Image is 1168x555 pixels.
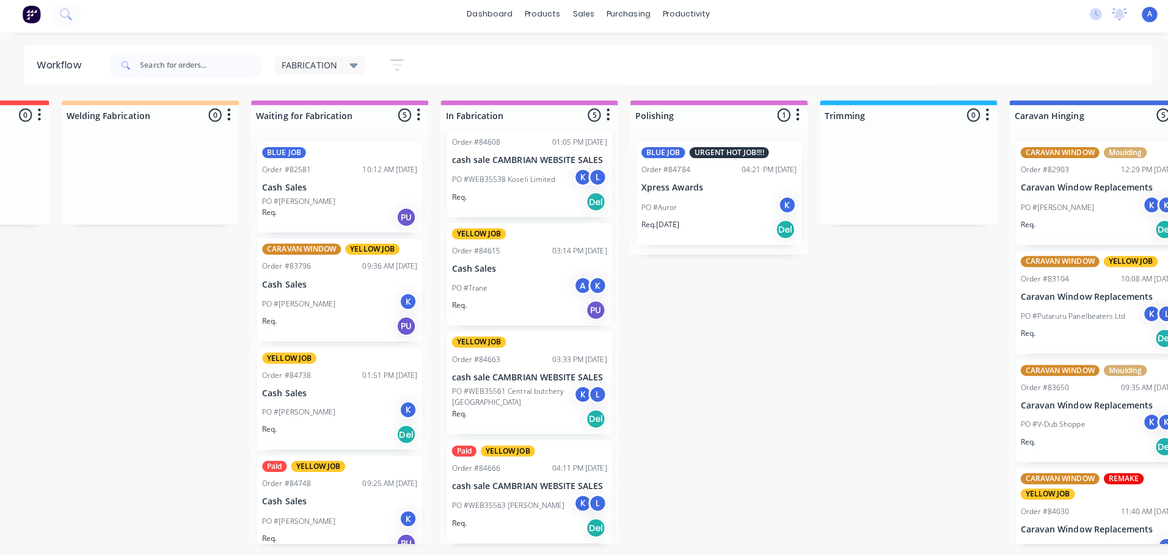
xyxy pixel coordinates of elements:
div: K [772,198,790,217]
p: Req. [448,518,463,529]
div: Order #84663 [448,355,497,366]
input: Search for orders... [139,57,260,81]
div: YELLOW JOBOrder #8466303:33 PM [DATE]cash sale CAMBRIAN WEBSITE SALESPO #WEB35561 Central butcher... [443,333,607,435]
p: Req. [448,194,463,205]
p: Req. [1013,330,1027,341]
div: YELLOW JOB [1095,258,1149,269]
div: L [1148,307,1167,325]
p: cash sale CAMBRIAN WEBSITE SALES [448,374,602,384]
div: 09:25 AM [DATE] [360,479,414,490]
p: cash sale CAMBRIAN WEBSITE SALES [448,482,602,492]
div: Paid [448,446,473,457]
div: CARAVAN WINDOW [1013,366,1091,377]
div: K [1148,414,1167,432]
div: Del [582,410,601,430]
div: Moulding [1095,366,1138,377]
div: BLUE JOBURGENT HOT JOB!!!!Order #8478404:21 PM [DATE]Xpress AwardsPO #AurorKReq.[DATE]Del [632,145,795,247]
p: Cash Sales [260,390,414,400]
p: PO #Auror [637,205,672,216]
div: K [396,510,414,528]
p: PO #[PERSON_NAME] [1013,205,1086,216]
div: 10:08 AM [DATE] [1112,275,1167,286]
p: Req. [448,302,463,313]
p: Cash Sales [260,186,414,196]
div: Del [1146,330,1166,350]
p: PO #[PERSON_NAME] [260,516,333,527]
div: L [584,386,602,405]
div: CARAVAN WINDOW [260,246,338,257]
p: PO #[PERSON_NAME] [260,300,333,311]
p: Caravan Window Replacements [1013,524,1167,535]
a: dashboard [458,9,515,27]
div: 03:14 PM [DATE] [548,248,602,259]
div: K [1134,198,1152,217]
div: Del [582,518,601,538]
p: Cash Sales [448,266,602,277]
div: 04:21 PM [DATE] [736,167,790,178]
div: CARAVAN WINDOW [1013,150,1091,161]
p: Req. [260,425,275,436]
div: YELLOW JOB [448,338,502,349]
div: Del [1146,222,1166,242]
div: Order #84666 [448,463,497,474]
div: REMAKE [1095,474,1135,485]
div: L [584,171,602,189]
p: PO #[PERSON_NAME] [260,408,333,419]
div: Order #82903 [1013,167,1061,178]
p: Caravan Window Replacements [1013,294,1167,304]
p: Caravan Window Replacements [1013,186,1167,196]
span: A [1139,13,1144,24]
div: Order #84030 [1013,506,1061,517]
div: Del [393,426,413,445]
p: Req. [1013,222,1027,233]
div: 12:29 PM [DATE] [1112,167,1167,178]
div: K [584,278,602,297]
img: Factory [22,9,40,27]
p: PO #Trane [448,285,484,296]
div: BLUE JOB [637,150,680,161]
div: YELLOW JOB [1013,489,1067,500]
div: A [569,278,588,297]
div: CARAVAN WINDOWYELLOW JOBOrder #8379609:36 AM [DATE]Cash SalesPO #[PERSON_NAME]KReq.PU [255,241,419,343]
div: Order #82581 [260,167,308,178]
div: Order #83650 [1013,383,1061,394]
div: YELLOW JOBOrder #8461503:14 PM [DATE]Cash SalesPO #TraneAKReq.PU [443,226,607,328]
div: YELLOW JOB [289,462,343,473]
p: PO #WEB35561 Central butchery [GEOGRAPHIC_DATA] [448,387,569,409]
div: Del [770,222,789,242]
p: PO #V-Dub Shoppe [1013,420,1077,431]
div: BLUE JOBOrder #8258110:12 AM [DATE]Cash SalesPO #[PERSON_NAME]Req.PU [255,145,419,235]
div: PU [582,302,601,322]
div: purchasing [596,9,652,27]
div: K [1134,307,1152,325]
div: 09:35 AM [DATE] [1112,383,1167,394]
p: Req. [260,317,275,328]
div: Order #84748 [260,479,308,490]
p: PO #WEB35538 Koseli Limited [448,177,551,188]
p: Cash Sales [260,497,414,507]
p: Caravan Window Replacements [1013,402,1167,412]
p: cash sale CAMBRIAN WEBSITE SALES [448,158,602,169]
div: 01:05 PM [DATE] [548,140,602,151]
div: Order #84608 [448,140,497,151]
p: Xpress Awards [637,186,790,196]
div: YELLOW JOB [448,231,502,242]
div: CARAVAN WINDOW [1013,258,1091,269]
div: Order #84615 [448,248,497,259]
div: K [1148,198,1167,217]
div: PaidYELLOW JOBOrder #8466604:11 PM [DATE]cash sale CAMBRIAN WEBSITE SALESPO #WEB35563 [PERSON_NAM... [443,441,607,543]
div: K [569,495,588,513]
p: PO #[PERSON_NAME] [1013,543,1086,554]
div: 11:40 AM [DATE] [1112,506,1167,517]
div: K [569,171,588,189]
div: 03:33 PM [DATE] [548,355,602,366]
p: Req. [1013,437,1027,448]
div: L [584,495,602,513]
div: K [396,402,414,420]
div: Paid [260,462,285,473]
div: YELLOW JOBOrder #8473801:51 PM [DATE]Cash SalesPO #[PERSON_NAME]KReq.Del [255,349,419,451]
div: BLUE JOB [260,150,304,161]
div: K [569,386,588,405]
div: 04:11 PM [DATE] [548,463,602,474]
div: sales [563,9,596,27]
